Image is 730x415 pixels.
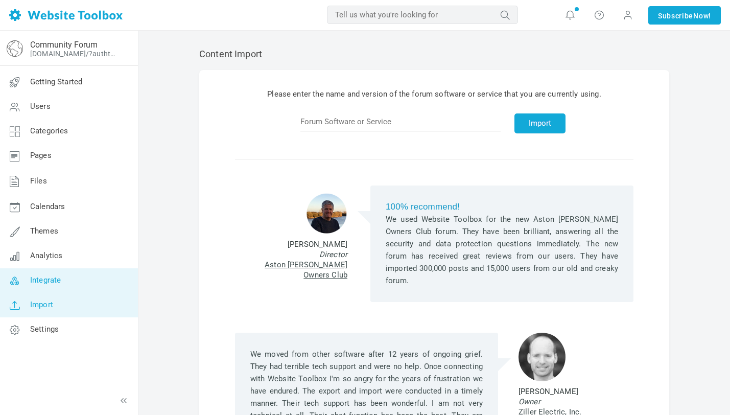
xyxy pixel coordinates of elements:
input: Tell us what you're looking for [327,6,518,24]
span: Files [30,176,47,186]
span: Import [30,300,53,309]
span: Themes [30,226,58,236]
p: We used Website Toolbox for the new Aston [PERSON_NAME] Owners Club forum. They have been brillia... [386,213,618,287]
span: [PERSON_NAME] [288,239,347,249]
a: Community Forum [30,40,98,50]
input: Forum Software or Service [300,112,501,131]
a: SubscribeNow! [648,6,721,25]
a: [DOMAIN_NAME]/?authtoken=881687f893e8f26938269518a0c3f506&rememberMe=1 [30,50,119,58]
i: Director [319,250,347,259]
h2: Content Import [199,49,669,60]
span: Categories [30,126,68,135]
button: Import [514,113,566,133]
i: Owner [519,397,540,406]
span: Analytics [30,251,62,260]
span: Now! [693,10,711,21]
h6: 100% recommend! [386,201,618,213]
span: Integrate [30,275,61,285]
span: Getting Started [30,77,82,86]
span: Settings [30,325,59,334]
span: Pages [30,151,52,160]
span: Users [30,102,51,111]
img: globe-icon.png [7,40,23,57]
a: Aston [PERSON_NAME] Owners Club [265,260,347,280]
p: Please enter the name and version of the forum software or service that you are currently using. [220,88,649,100]
span: Calendars [30,202,65,211]
span: [PERSON_NAME] [519,386,578,397]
